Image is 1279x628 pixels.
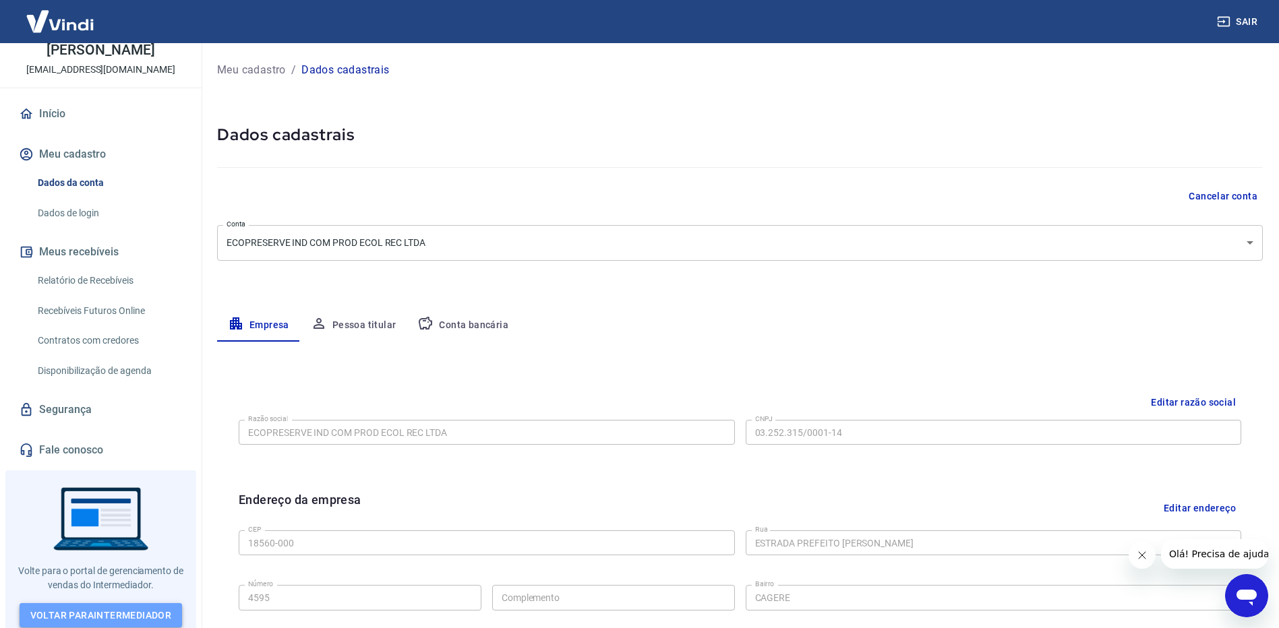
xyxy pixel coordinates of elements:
a: Dados de login [32,199,185,227]
a: Recebíveis Futuros Online [32,297,185,325]
button: Meus recebíveis [16,237,185,267]
iframe: Botão para abrir a janela de mensagens [1225,574,1268,617]
label: Rua [755,524,768,534]
button: Pessoa titular [300,309,407,342]
label: Bairro [755,579,774,589]
span: Olá! Precisa de ajuda? [8,9,113,20]
a: Contratos com credores [32,327,185,354]
p: / [291,62,296,78]
h6: Endereço da empresa [239,491,361,525]
button: Meu cadastro [16,139,185,169]
a: Disponibilização de agenda [32,357,185,385]
p: [EMAIL_ADDRESS][DOMAIN_NAME] [26,63,175,77]
iframe: Mensagem da empresa [1161,539,1268,569]
h5: Dados cadastrais [217,124,1263,146]
a: Relatório de Recebíveis [32,267,185,294]
label: CEP [248,524,261,534]
label: Razão social [248,414,288,424]
a: Segurança [16,395,185,425]
a: Início [16,99,185,129]
a: Fale conosco [16,435,185,465]
a: Dados da conta [32,169,185,197]
button: Conta bancária [407,309,519,342]
button: Editar endereço [1158,491,1241,525]
img: Vindi [16,1,104,42]
a: Meu cadastro [217,62,286,78]
button: Sair [1214,9,1263,34]
a: Voltar paraIntermediador [20,603,183,628]
p: [PERSON_NAME] [47,43,154,57]
button: Cancelar conta [1183,184,1263,209]
button: Empresa [217,309,300,342]
label: CNPJ [755,414,773,424]
p: Dados cadastrais [301,62,389,78]
div: ECOPRESERVE IND COM PROD ECOL REC LTDA [217,225,1263,261]
button: Editar razão social [1146,390,1241,415]
label: Número [248,579,273,589]
iframe: Fechar mensagem [1129,542,1156,569]
label: Conta [227,219,245,229]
